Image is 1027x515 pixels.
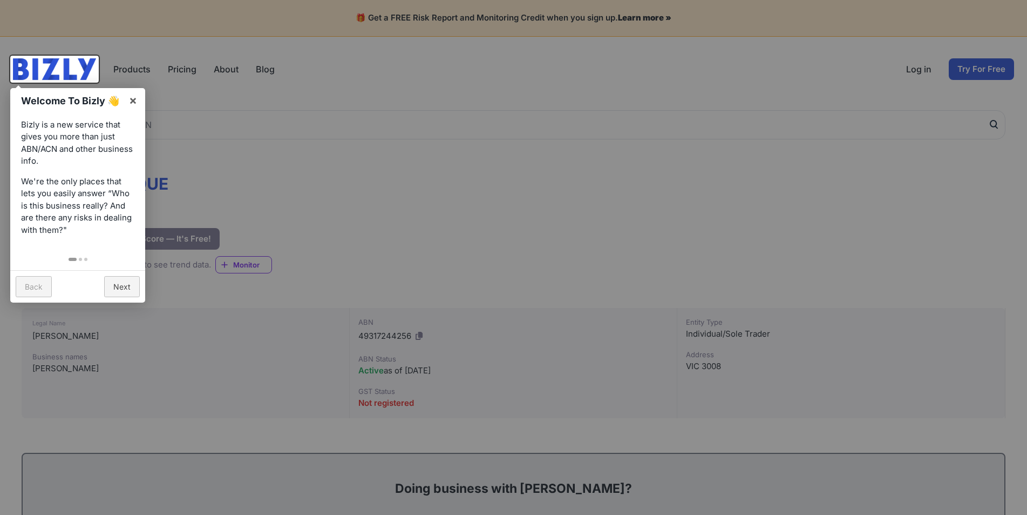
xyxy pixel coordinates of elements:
p: Bizly is a new service that gives you more than just ABN/ACN and other business info. [21,119,134,168]
a: × [121,88,145,112]
h1: Welcome To Bizly 👋 [21,93,123,108]
a: Back [16,276,52,297]
p: We're the only places that lets you easily answer “Who is this business really? And are there any... [21,176,134,237]
a: Next [104,276,140,297]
